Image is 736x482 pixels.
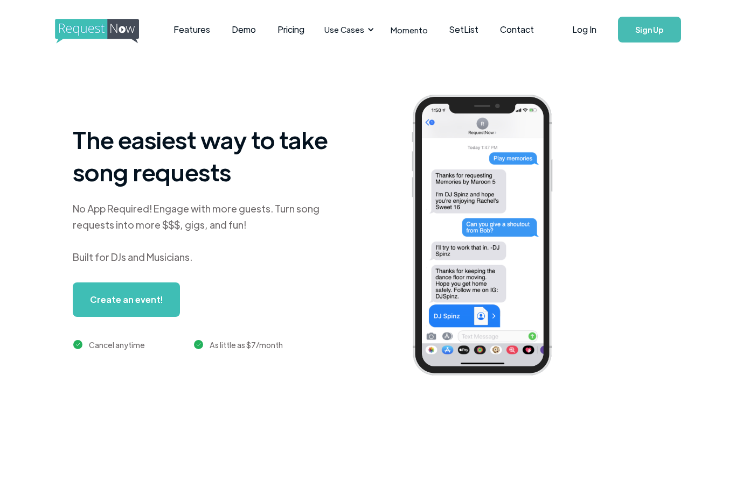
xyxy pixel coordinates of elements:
[318,13,377,46] div: Use Cases
[399,87,581,387] img: iphone screenshot
[380,14,439,46] a: Momento
[618,17,681,42] a: Sign Up
[163,13,221,46] a: Features
[89,338,145,351] div: Cancel anytime
[324,24,364,36] div: Use Cases
[561,11,607,48] a: Log In
[73,282,180,317] a: Create an event!
[439,13,489,46] a: SetList
[210,338,283,351] div: As little as $7/month
[73,123,342,188] h1: The easiest way to take song requests
[194,340,203,349] img: green checkmark
[73,340,82,349] img: green checkmark
[55,19,159,44] img: requestnow logo
[267,13,315,46] a: Pricing
[55,19,136,40] a: home
[489,13,545,46] a: Contact
[73,201,342,265] div: No App Required! Engage with more guests. Turn song requests into more $$$, gigs, and fun! Built ...
[221,13,267,46] a: Demo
